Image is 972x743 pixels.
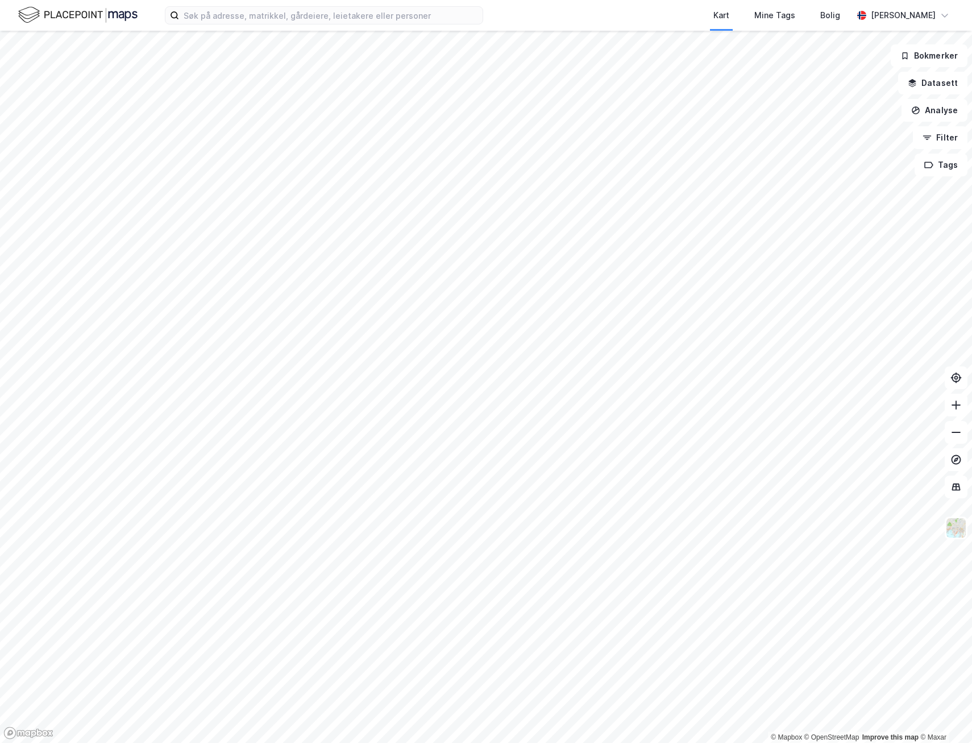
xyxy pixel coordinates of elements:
[713,9,729,22] div: Kart
[754,9,795,22] div: Mine Tags
[871,9,936,22] div: [PERSON_NAME]
[820,9,840,22] div: Bolig
[18,5,138,25] img: logo.f888ab2527a4732fd821a326f86c7f29.svg
[179,7,483,24] input: Søk på adresse, matrikkel, gårdeiere, leietakere eller personer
